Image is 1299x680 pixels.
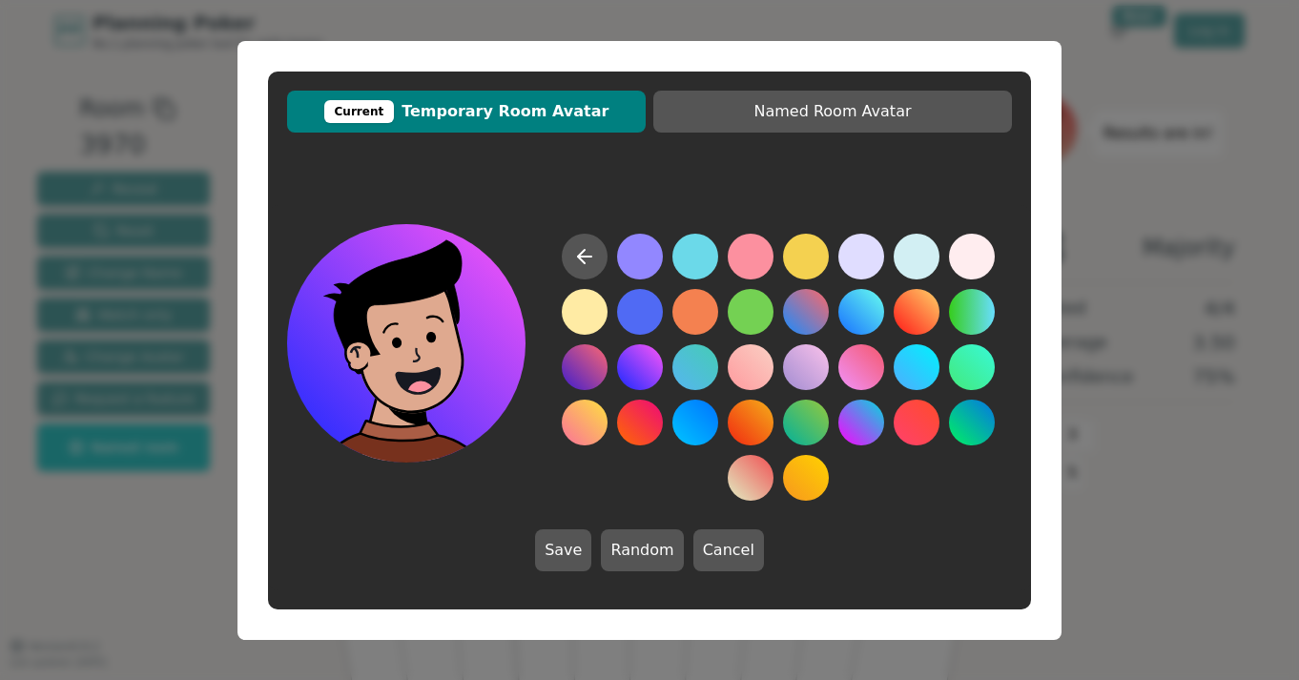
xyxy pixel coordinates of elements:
[663,100,1002,123] span: Named Room Avatar
[324,100,395,123] div: Current
[287,91,646,133] button: CurrentTemporary Room Avatar
[297,100,636,123] span: Temporary Room Avatar
[653,91,1012,133] button: Named Room Avatar
[601,529,683,571] button: Random
[693,529,764,571] button: Cancel
[535,529,591,571] button: Save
